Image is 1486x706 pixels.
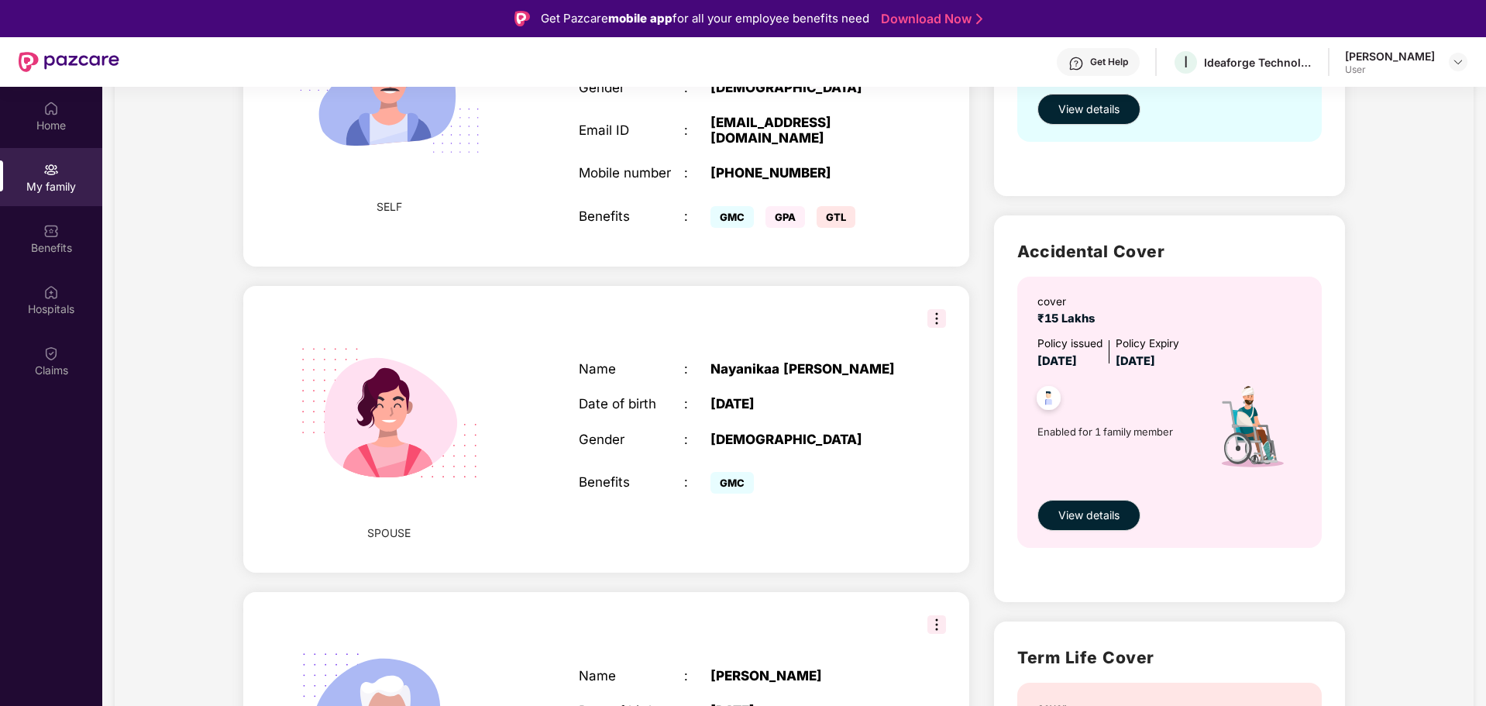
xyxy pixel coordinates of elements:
[1184,53,1188,71] span: I
[684,668,710,684] div: :
[1037,336,1102,353] div: Policy issued
[710,115,895,146] div: [EMAIL_ADDRESS][DOMAIN_NAME]
[1193,370,1307,492] img: icon
[1030,381,1068,419] img: svg+xml;base64,PHN2ZyB4bWxucz0iaHR0cDovL3d3dy53My5vcmcvMjAwMC9zdmciIHdpZHRoPSI0OC45NDMiIGhlaWdodD...
[19,52,119,72] img: New Pazcare Logo
[579,80,684,95] div: Gender
[579,361,684,377] div: Name
[684,361,710,377] div: :
[277,301,500,525] img: svg+xml;base64,PHN2ZyB4bWxucz0iaHR0cDovL3d3dy53My5vcmcvMjAwMC9zdmciIHdpZHRoPSIyMjQiIGhlaWdodD0iMT...
[579,122,684,138] div: Email ID
[43,101,59,116] img: svg+xml;base64,PHN2ZyBpZD0iSG9tZSIgeG1sbnM9Imh0dHA6Ly93d3cudzMub3JnLzIwMDAvc3ZnIiB3aWR0aD0iMjAiIG...
[1068,56,1084,71] img: svg+xml;base64,PHN2ZyBpZD0iSGVscC0zMngzMiIgeG1sbnM9Imh0dHA6Ly93d3cudzMub3JnLzIwMDAvc3ZnIiB3aWR0aD...
[1037,312,1101,325] span: ₹15 Lakhs
[684,432,710,447] div: :
[541,9,869,28] div: Get Pazcare for all your employee benefits need
[579,668,684,684] div: Name
[927,309,946,328] img: svg+xml;base64,PHN2ZyB3aWR0aD0iMzIiIGhlaWdodD0iMzIiIHZpZXdCb3g9IjAgMCAzMiAzMiIgZmlsbD0ibm9uZSIgeG...
[710,206,754,228] span: GMC
[710,80,895,95] div: [DEMOGRAPHIC_DATA]
[684,208,710,224] div: :
[1116,336,1179,353] div: Policy Expiry
[514,11,530,26] img: Logo
[684,474,710,490] div: :
[684,80,710,95] div: :
[710,396,895,412] div: [DATE]
[1345,49,1435,64] div: [PERSON_NAME]
[710,432,895,447] div: [DEMOGRAPHIC_DATA]
[377,198,402,215] span: SELF
[43,223,59,239] img: svg+xml;base64,PHN2ZyBpZD0iQmVuZWZpdHMiIHhtbG5zPSJodHRwOi8vd3d3LnczLm9yZy8yMDAwL3N2ZyIgd2lkdGg9Ij...
[608,11,672,26] strong: mobile app
[579,208,684,224] div: Benefits
[684,396,710,412] div: :
[1037,354,1077,368] span: [DATE]
[1058,507,1120,524] span: View details
[1058,101,1120,118] span: View details
[579,396,684,412] div: Date of birth
[710,668,895,684] div: [PERSON_NAME]
[684,122,710,138] div: :
[710,165,895,181] div: [PHONE_NUMBER]
[579,165,684,181] div: Mobile number
[43,284,59,300] img: svg+xml;base64,PHN2ZyBpZD0iSG9zcGl0YWxzIiB4bWxucz0iaHR0cDovL3d3dy53My5vcmcvMjAwMC9zdmciIHdpZHRoPS...
[1037,294,1101,311] div: cover
[1204,55,1312,70] div: Ideaforge Technology Ltd
[817,206,855,228] span: GTL
[1037,94,1140,125] button: View details
[1452,56,1464,68] img: svg+xml;base64,PHN2ZyBpZD0iRHJvcGRvd24tMzJ4MzIiIHhtbG5zPSJodHRwOi8vd3d3LnczLm9yZy8yMDAwL3N2ZyIgd2...
[43,162,59,177] img: svg+xml;base64,PHN2ZyB3aWR0aD0iMjAiIGhlaWdodD0iMjAiIHZpZXdCb3g9IjAgMCAyMCAyMCIgZmlsbD0ibm9uZSIgeG...
[927,615,946,634] img: svg+xml;base64,PHN2ZyB3aWR0aD0iMzIiIGhlaWdodD0iMzIiIHZpZXdCb3g9IjAgMCAzMiAzMiIgZmlsbD0ibm9uZSIgeG...
[976,11,982,27] img: Stroke
[684,165,710,181] div: :
[367,525,411,542] span: SPOUSE
[765,206,805,228] span: GPA
[43,346,59,361] img: svg+xml;base64,PHN2ZyBpZD0iQ2xhaW0iIHhtbG5zPSJodHRwOi8vd3d3LnczLm9yZy8yMDAwL3N2ZyIgd2lkdGg9IjIwIi...
[1037,500,1140,531] button: View details
[1017,645,1322,670] h2: Term Life Cover
[1017,239,1322,264] h2: Accidental Cover
[710,472,754,494] span: GMC
[710,361,895,377] div: Nayanikaa [PERSON_NAME]
[579,474,684,490] div: Benefits
[1116,354,1155,368] span: [DATE]
[1037,424,1193,439] span: Enabled for 1 family member
[1345,64,1435,76] div: User
[579,432,684,447] div: Gender
[881,11,978,27] a: Download Now
[1090,56,1128,68] div: Get Help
